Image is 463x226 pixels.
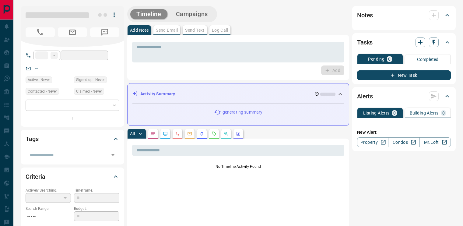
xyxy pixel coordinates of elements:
p: Timeframe: [74,188,119,193]
svg: Requests [212,131,216,136]
h2: Tags [26,134,38,144]
h2: Criteria [26,172,45,182]
svg: Notes [151,131,156,136]
h2: Tasks [357,37,373,47]
p: Completed [417,57,439,62]
button: Open [109,151,117,159]
button: New Task [357,70,451,80]
svg: Emails [187,131,192,136]
div: Alerts [357,89,451,104]
button: Campaigns [170,9,214,19]
span: No Number [26,27,55,37]
p: Actively Searching: [26,188,71,193]
svg: Agent Actions [236,131,241,136]
a: Condos [388,137,419,147]
span: Claimed - Never [76,88,102,94]
p: Add Note [130,28,149,32]
h2: Alerts [357,91,373,101]
p: 0 [442,111,445,115]
div: Tags [26,132,119,146]
p: New Alert: [357,129,451,136]
span: No Number [90,27,119,37]
p: 0 [393,111,396,115]
p: All [130,132,135,136]
p: Activity Summary [140,91,175,97]
span: Contacted - Never [28,88,57,94]
div: Notes [357,8,451,23]
a: Mr.Loft [419,137,451,147]
div: Activity Summary [132,88,344,100]
h2: Notes [357,10,373,20]
p: Search Range: [26,206,71,211]
p: No Timeline Activity Found [132,164,344,169]
svg: Calls [175,131,180,136]
p: Budget: [74,206,119,211]
span: No Email [58,27,87,37]
button: Timeline [130,9,167,19]
p: Listing Alerts [363,111,390,115]
p: Pending [368,57,384,61]
p: Building Alerts [410,111,439,115]
svg: Lead Browsing Activity [163,131,168,136]
svg: Listing Alerts [199,131,204,136]
p: 0 [388,57,391,61]
span: Active - Never [28,77,50,83]
p: generating summary [223,109,262,115]
svg: Opportunities [224,131,229,136]
a: Property [357,137,388,147]
div: Criteria [26,169,119,184]
a: -- [35,66,38,71]
span: Signed up - Never [76,77,105,83]
p: -- - -- [26,211,71,221]
div: Tasks [357,35,451,50]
